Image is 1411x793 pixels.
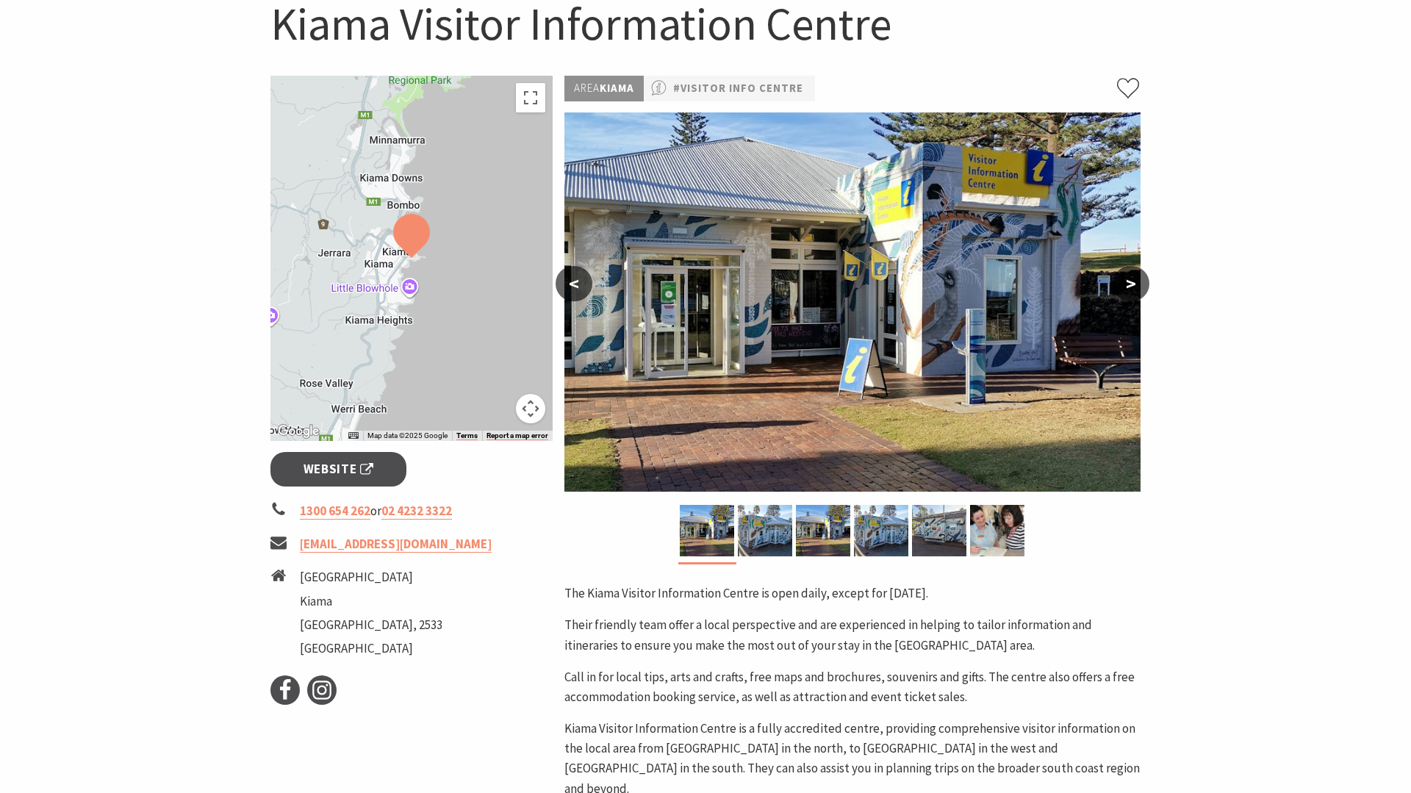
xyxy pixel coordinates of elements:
[1113,266,1149,301] button: >
[270,501,553,521] li: or
[574,81,600,95] span: Area
[381,503,452,520] a: 02 4232 3322
[300,615,442,635] li: [GEOGRAPHIC_DATA], 2533
[300,567,442,587] li: [GEOGRAPHIC_DATA]
[970,505,1024,556] img: Kiama Visitor Information Centre
[516,83,545,112] button: Toggle fullscreen view
[680,505,734,556] img: Kiama Visitor Information Centre
[300,536,492,553] a: [EMAIL_ADDRESS][DOMAIN_NAME]
[270,452,406,487] a: Website
[456,431,478,440] a: Terms (opens in new tab)
[300,592,442,611] li: Kiama
[348,431,359,441] button: Keyboard shortcuts
[564,667,1141,707] p: Call in for local tips, arts and crafts, free maps and brochures, souvenirs and gifts. The centre...
[912,505,966,556] img: Kiama Visitor Information Centre
[854,505,908,556] img: Kiama Visitor Information Centre
[564,112,1141,492] img: Kiama Visitor Information Centre
[300,503,370,520] a: 1300 654 262
[516,394,545,423] button: Map camera controls
[564,76,644,101] p: Kiama
[673,79,803,98] a: #Visitor Info Centre
[738,505,792,556] img: Kiama Visitor Information Centre
[300,639,442,659] li: [GEOGRAPHIC_DATA]
[564,615,1141,655] p: Their friendly team offer a local perspective and are experienced in helping to tailor informatio...
[304,459,374,479] span: Website
[487,431,548,440] a: Report a map error
[274,422,323,441] a: Open this area in Google Maps (opens a new window)
[796,505,850,556] img: Kiama Visitor Information Centre
[367,431,448,439] span: Map data ©2025 Google
[274,422,323,441] img: Google
[564,584,1141,603] p: The Kiama Visitor Information Centre is open daily, except for [DATE].
[556,266,592,301] button: <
